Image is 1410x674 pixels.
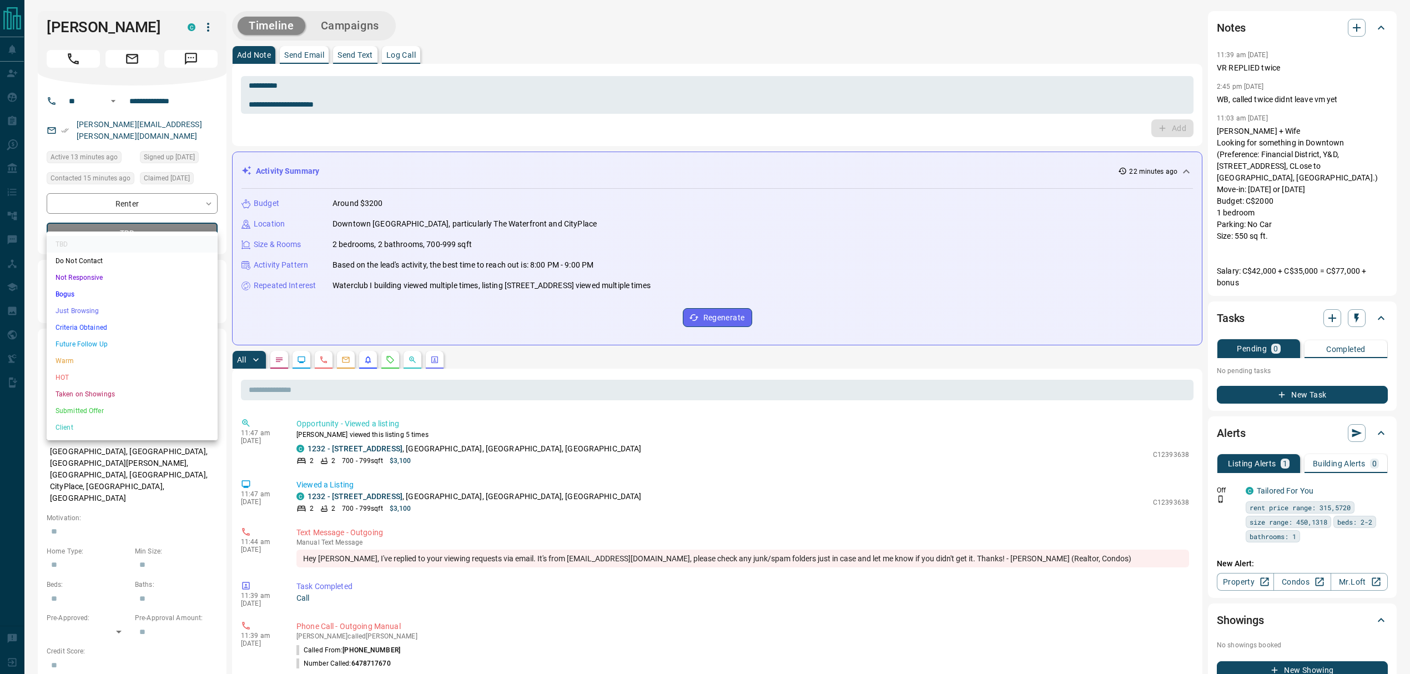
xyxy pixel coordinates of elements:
[47,336,218,353] li: Future Follow Up
[47,403,218,419] li: Submitted Offer
[47,353,218,369] li: Warm
[47,369,218,386] li: HOT
[47,303,218,319] li: Just Browsing
[47,386,218,403] li: Taken on Showings
[47,319,218,336] li: Criteria Obtained
[47,286,218,303] li: Bogus
[47,269,218,286] li: Not Responsive
[47,253,218,269] li: Do Not Contact
[47,419,218,436] li: Client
